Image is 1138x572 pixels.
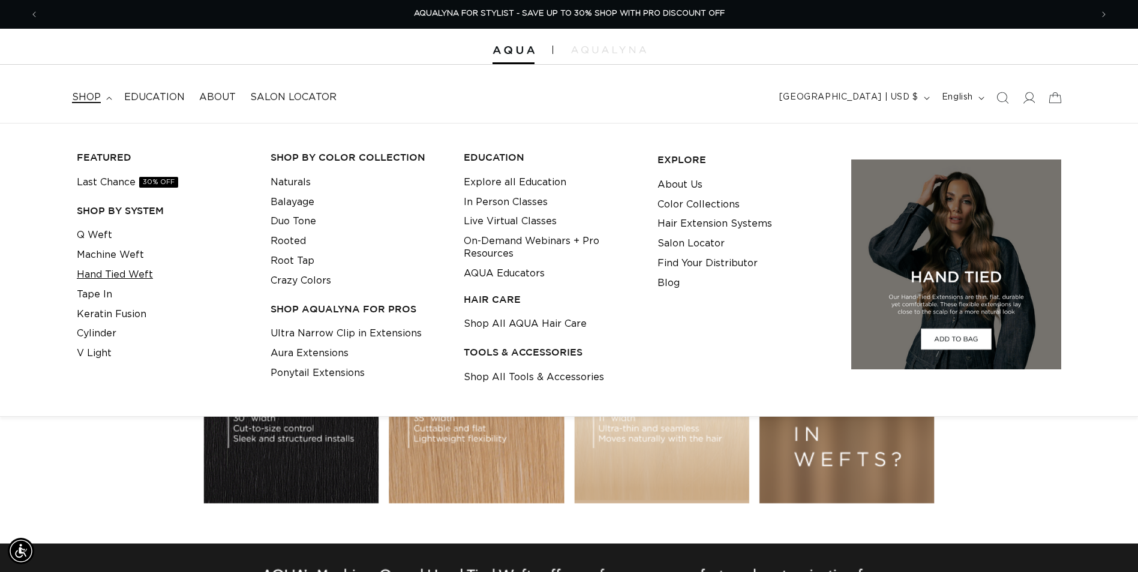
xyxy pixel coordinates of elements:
h3: Shop AquaLyna for Pros [271,303,446,315]
a: Crazy Colors [271,271,331,291]
button: Next announcement [1091,3,1117,26]
span: About [199,91,236,104]
a: Color Collections [657,195,740,215]
a: Ultra Narrow Clip in Extensions [271,324,422,344]
a: Balayage [271,192,314,212]
span: 30% OFF [139,177,178,188]
button: Previous announcement [21,3,47,26]
button: [GEOGRAPHIC_DATA] | USD $ [772,86,935,109]
h3: TOOLS & ACCESSORIES [464,346,639,359]
h3: SHOP BY SYSTEM [77,204,252,217]
a: Shop All Tools & Accessories [464,368,604,387]
a: Blog [657,273,680,293]
a: In Person Classes [464,192,548,212]
a: On-Demand Webinars + Pro Resources [464,231,639,264]
a: AQUA Educators [464,264,545,284]
img: Aqua Hair Extensions [493,46,535,55]
a: Rooted [271,231,306,251]
a: Machine Weft [77,245,144,265]
div: Accessibility Menu [8,538,34,564]
span: AQUALYNA FOR STYLIST - SAVE UP TO 30% SHOP WITH PRO DISCOUNT OFF [414,10,725,17]
h3: EDUCATION [464,151,639,164]
a: About Us [657,175,702,195]
a: Shop All AQUA Hair Care [464,314,587,334]
a: About [192,84,243,111]
a: Explore all Education [464,173,566,192]
a: Duo Tone [271,212,316,231]
a: Education [117,84,192,111]
a: Salon Locator [657,234,725,254]
img: aqualyna.com [571,46,646,53]
summary: Search [989,85,1016,111]
span: shop [72,91,101,104]
a: Root Tap [271,251,314,271]
a: Keratin Fusion [77,305,146,324]
span: Education [124,91,185,104]
summary: shop [65,84,117,111]
iframe: Chat Widget [1078,514,1138,572]
a: Live Virtual Classes [464,212,557,231]
a: Tape In [77,285,112,305]
span: [GEOGRAPHIC_DATA] | USD $ [779,91,918,104]
h3: EXPLORE [657,153,833,166]
a: Q Weft [77,225,112,245]
a: V Light [77,344,112,363]
a: Salon Locator [243,84,344,111]
span: English [942,91,973,104]
a: Last Chance30% OFF [77,173,178,192]
a: Aura Extensions [271,344,349,363]
h3: HAIR CARE [464,293,639,306]
h3: FEATURED [77,151,252,164]
span: Salon Locator [250,91,337,104]
a: Naturals [271,173,311,192]
a: Find Your Distributor [657,254,758,273]
h3: Shop by Color Collection [271,151,446,164]
button: English [935,86,989,109]
a: Hand Tied Weft [77,265,153,285]
a: Cylinder [77,324,116,344]
a: Ponytail Extensions [271,363,365,383]
a: Hair Extension Systems [657,214,772,234]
